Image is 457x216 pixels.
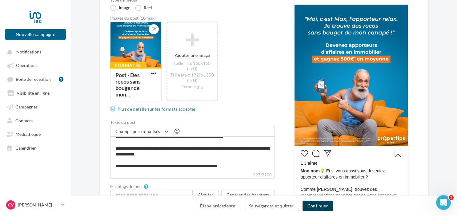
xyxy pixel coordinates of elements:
[110,172,275,179] label: 297/2200
[15,132,41,137] span: Médiathèque
[4,73,67,85] a: Boîte de réception3
[4,128,67,139] a: Médiathèque
[244,201,299,211] button: Sauvegarder et quitter
[110,120,275,124] label: Texte du post
[115,72,141,98] div: Post - Des recos sans bouger de mon...
[4,115,67,126] a: Contacts
[4,46,65,57] button: Notifications
[324,150,331,157] svg: Partager la publication
[15,145,36,150] span: Calendrier
[4,87,67,98] a: Visibilité en ligne
[110,105,198,113] a: Plus de détails sur les formats acceptés
[301,160,402,168] div: 1 J’aime
[110,62,146,69] div: Formatée
[4,60,67,71] a: Opérations
[15,118,33,123] span: Contacts
[195,201,240,211] button: Étape précédente
[16,49,41,54] span: Notifications
[301,168,320,173] span: Mon nom
[4,142,67,153] a: Calendrier
[15,104,38,109] span: Campagnes
[4,101,67,112] a: Campagnes
[436,195,451,210] iframe: Intercom live chat
[110,126,172,137] button: Champs personnalisés
[394,150,402,157] svg: Enregistrer
[17,90,50,96] span: Visibilité en ligne
[59,77,63,82] div: 3
[5,199,66,211] a: CV [PERSON_NAME]
[110,16,275,20] div: Images du post (10 max)
[18,202,59,208] p: [PERSON_NAME]
[303,201,333,211] button: Continuer
[312,150,319,157] svg: Commenter
[5,29,66,40] button: Nouvelle campagne
[8,202,14,208] span: CV
[449,195,454,200] span: 1
[110,5,130,11] label: Image
[115,129,160,134] span: Champs personnalisés
[221,190,275,200] button: Générer des hashtags
[135,5,152,11] label: Reel
[193,190,218,200] button: Ajouter
[16,63,38,68] span: Opérations
[16,77,51,82] span: Boîte de réception
[110,184,143,189] label: Hashtags du post
[301,150,308,157] svg: J’aime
